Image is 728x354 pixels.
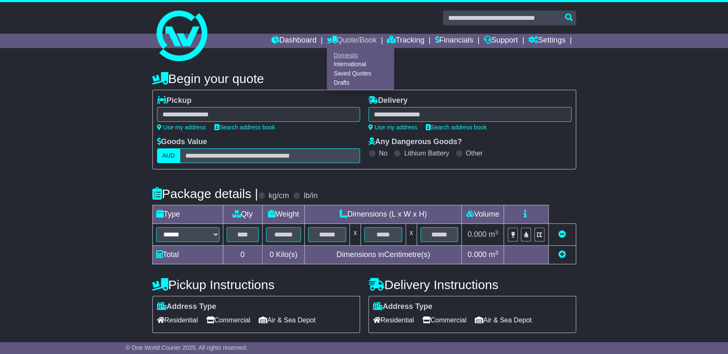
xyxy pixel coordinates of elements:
span: 0.000 [468,250,487,259]
span: Commercial [206,314,250,327]
a: Financials [435,34,473,48]
h4: Pickup Instructions [152,278,360,292]
sup: 3 [495,229,498,236]
label: Pickup [157,96,192,105]
div: Quote/Book [327,48,394,90]
label: AUD [157,148,181,163]
td: Total [152,246,223,264]
td: Type [152,205,223,224]
span: Residential [373,314,414,327]
span: Air & Sea Depot [475,314,532,327]
td: x [406,224,417,246]
a: Tracking [387,34,424,48]
label: Any Dangerous Goods? [368,137,462,147]
a: Search address book [426,124,487,131]
td: Qty [223,205,262,224]
span: m [489,230,498,239]
td: Dimensions (L x W x H) [305,205,462,224]
h4: Delivery Instructions [368,278,576,292]
label: Lithium Battery [404,149,449,157]
h4: Package details | [152,187,258,201]
span: © One World Courier 2025. All rights reserved. [126,344,248,351]
label: kg/cm [268,191,289,201]
label: lb/in [303,191,317,201]
span: 0.000 [468,230,487,239]
td: x [350,224,361,246]
a: Use my address [368,124,417,131]
span: Commercial [422,314,466,327]
td: Weight [262,205,305,224]
a: Use my address [157,124,206,131]
a: International [327,60,394,69]
label: No [379,149,387,157]
label: Other [466,149,483,157]
span: Residential [157,314,198,327]
a: Dashboard [271,34,317,48]
a: Add new item [558,250,566,259]
a: Quote/Book [327,34,376,48]
td: Volume [462,205,504,224]
label: Address Type [373,302,433,311]
label: Delivery [368,96,408,105]
a: Remove this item [558,230,566,239]
a: Domestic [327,51,394,60]
td: Dimensions in Centimetre(s) [305,246,462,264]
sup: 3 [495,249,498,256]
span: 0 [269,250,273,259]
td: 0 [223,246,262,264]
a: Search address book [214,124,275,131]
a: Support [484,34,518,48]
label: Goods Value [157,137,207,147]
label: Address Type [157,302,217,311]
a: Saved Quotes [327,69,394,78]
span: Air & Sea Depot [259,314,316,327]
a: Drafts [327,78,394,87]
a: Settings [528,34,566,48]
span: m [489,250,498,259]
h4: Begin your quote [152,72,576,86]
td: Kilo(s) [262,246,305,264]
